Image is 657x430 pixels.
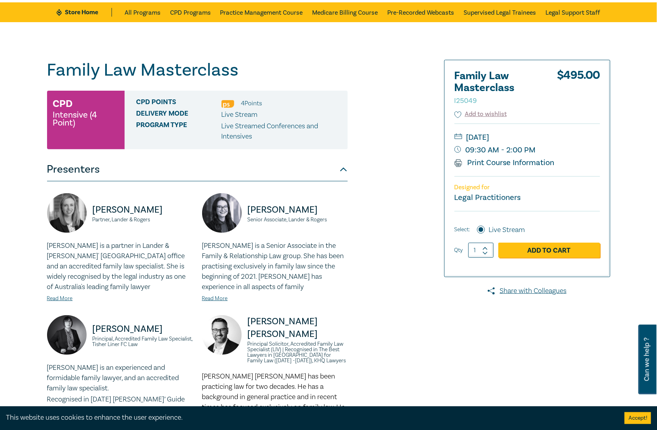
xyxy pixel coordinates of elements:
[202,315,242,355] img: https://s3.ap-southeast-2.amazonaws.com/leo-cussen-store-production-content/Contacts/Greg%20Olive...
[47,315,87,355] img: https://s3.ap-southeast-2.amazonaws.com/leo-cussen-store-production-content/Contacts/Justine%20Cl...
[47,363,193,394] p: [PERSON_NAME] is an experienced and formidable family lawyer, and an accredited family law specia...
[498,243,600,258] a: Add to Cart
[202,372,345,422] span: [PERSON_NAME] [PERSON_NAME] has been practicing law for two decades. He has a background in gener...
[47,60,348,80] h1: Family Law Masterclass
[454,96,477,105] small: I25049
[454,144,600,156] small: 09:30 AM - 2:00 PM
[202,241,348,292] p: [PERSON_NAME] is a Senior Associate in the Family & Relationship Law group. She has been practisi...
[248,217,348,223] small: Senior Associate, Lander & Rogers
[464,2,536,22] a: Supervised Legal Trainees
[557,70,600,110] div: $ 495.00
[546,2,600,22] a: Legal Support Staff
[454,110,507,119] button: Add to wishlist
[454,158,555,168] a: Print Course Information
[241,98,262,108] li: 4 Point s
[47,295,73,302] a: Read More
[248,204,348,216] p: [PERSON_NAME]
[454,70,542,106] h2: Family Law Masterclass
[202,193,242,233] img: https://s3.ap-southeast-2.amazonaws.com/leo-cussen-store-production-content/Contacts/Grace%20Hurl...
[468,243,494,258] input: 1
[47,241,193,292] p: [PERSON_NAME] is a partner in Lander & [PERSON_NAME]' [GEOGRAPHIC_DATA] office and an accredited ...
[248,341,348,363] small: Principal Solicitor, Accredited Family Law Specialist (LIV) | Recognised in The Best Lawyers in [...
[388,2,454,22] a: Pre-Recorded Webcasts
[248,315,348,341] p: [PERSON_NAME] [PERSON_NAME]
[93,336,193,347] small: Principal, Accredited Family Law Specialist, Tisher Liner FC Law
[47,158,348,181] button: Presenters
[53,111,119,127] small: Intensive (4 Point)
[312,2,378,22] a: Medicare Billing Course
[93,323,193,335] p: [PERSON_NAME]
[202,295,228,302] a: Read More
[136,121,222,142] span: Program type
[454,246,463,255] label: Qty
[625,412,651,424] button: Accept cookies
[454,184,600,191] p: Designed for
[53,97,73,111] h3: CPD
[454,192,521,203] small: Legal Practitioners
[454,131,600,144] small: [DATE]
[454,225,470,234] span: Select:
[643,329,651,390] span: Can we help ?
[6,413,613,423] div: This website uses cookies to enhance the user experience.
[136,98,222,108] span: CPD Points
[220,2,303,22] a: Practice Management Course
[222,110,258,119] span: Live Stream
[57,8,112,17] a: Store Home
[170,2,211,22] a: CPD Programs
[125,2,161,22] a: All Programs
[47,193,87,233] img: https://s3.ap-southeast-2.amazonaws.com/leo-cussen-store-production-content/Contacts/Liz%20Kofoed...
[93,217,193,223] small: Partner, Lander & Rogers
[222,121,342,142] p: Live Streamed Conferences and Intensives
[47,394,193,425] p: Recognised in [DATE] [PERSON_NAME]’ Guide as a recommended Leading Parenting and Children’s Matte
[222,100,234,108] img: Professional Skills
[489,225,525,235] label: Live Stream
[444,286,610,296] a: Share with Colleagues
[93,204,193,216] p: [PERSON_NAME]
[136,110,222,120] span: Delivery Mode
